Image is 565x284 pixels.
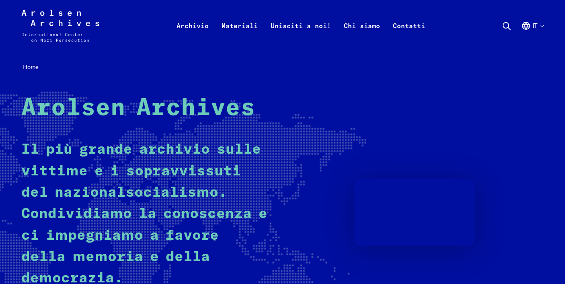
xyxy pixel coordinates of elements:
span: Home [23,63,39,71]
nav: Primaria [170,10,431,42]
strong: Arolsen Archives [21,97,255,120]
a: Unisciti a noi! [264,19,337,51]
a: Chi siamo [337,19,386,51]
nav: Breadcrumb [21,61,544,73]
a: Archivio [170,19,215,51]
button: Italiano, selezione lingua [521,21,544,50]
a: Materiali [215,19,264,51]
a: Contatti [386,19,431,51]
